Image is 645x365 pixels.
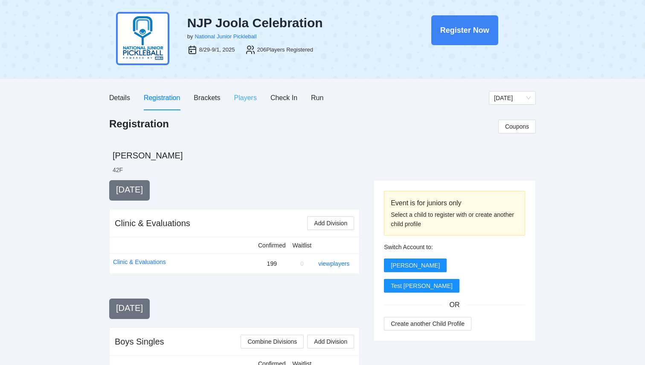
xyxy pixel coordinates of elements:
[314,218,347,228] span: Add Division
[391,319,465,328] span: Create another Child Profile
[113,257,166,267] a: Clinic & Evaluations
[115,217,190,229] div: Clinic & Evaluations
[384,279,459,293] button: Test [PERSON_NAME]
[384,259,447,272] button: [PERSON_NAME]
[391,261,440,270] span: [PERSON_NAME]
[109,117,169,131] h1: Registration
[384,317,471,331] button: Create another Child Profile
[270,92,297,103] div: Check In
[194,92,220,103] div: Brackets
[384,242,525,252] div: Switch Account to:
[116,185,143,194] span: [DATE]
[113,149,536,161] h2: [PERSON_NAME]
[187,32,193,41] div: by
[505,122,529,131] span: Coupons
[116,12,169,65] img: njp-logo2.png
[241,335,304,348] button: Combine Divisions
[498,120,536,133] button: Coupons
[187,15,387,31] div: NJP Joola Celebration
[247,337,297,346] span: Combine Divisions
[494,92,531,104] span: Saturday
[257,46,314,54] div: 206 Players Registered
[115,336,164,348] div: Boys Singles
[318,260,349,267] a: view players
[199,46,235,54] div: 8/29-9/1, 2025
[307,216,354,230] button: Add Division
[234,92,257,103] div: Players
[116,303,143,313] span: [DATE]
[391,210,518,229] div: Select a child to register with or create another child profile
[300,260,304,267] span: 0
[144,92,180,103] div: Registration
[195,33,256,40] a: National Junior Pickleball
[113,166,123,174] li: 42 F
[307,335,354,348] button: Add Division
[109,92,130,103] div: Details
[314,337,347,346] span: Add Division
[255,253,289,273] td: 199
[443,299,467,310] span: OR
[293,241,312,250] div: Waitlist
[391,281,453,290] span: Test [PERSON_NAME]
[391,198,518,208] div: Event is for juniors only
[431,15,498,45] button: Register Now
[258,241,286,250] div: Confirmed
[311,92,323,103] div: Run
